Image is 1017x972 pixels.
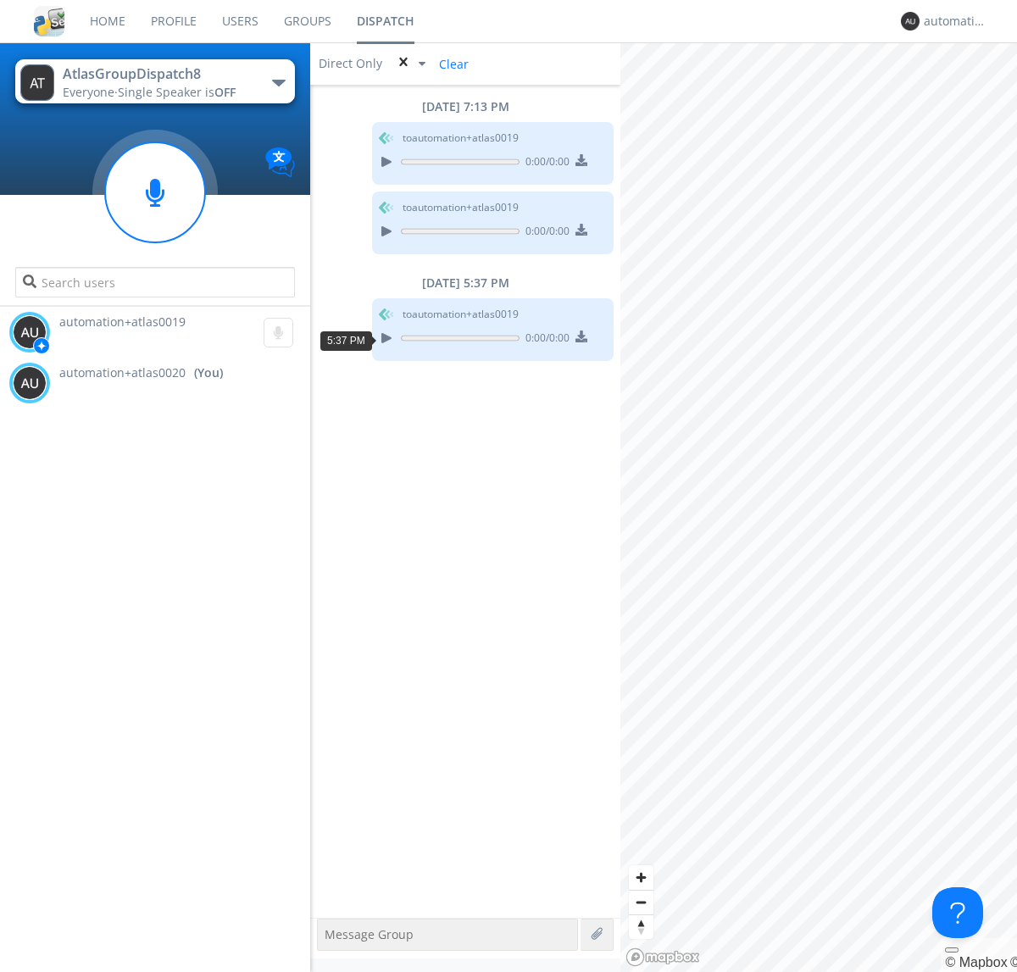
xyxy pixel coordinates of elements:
div: (You) [194,364,223,381]
button: Zoom in [629,865,653,890]
a: Mapbox logo [625,947,700,967]
img: 373638.png [901,12,920,31]
span: OFF [214,84,236,100]
img: 373638.png [20,64,54,101]
span: 0:00 / 0:00 [520,154,570,173]
span: 0:00 / 0:00 [520,330,570,349]
span: automation+atlas0020 [59,364,186,381]
span: Reset bearing to north [629,915,653,939]
a: Mapbox [945,955,1007,969]
img: Translation enabled [265,147,295,177]
button: Toggle attribution [945,947,959,953]
img: download media button [575,330,587,342]
div: AtlasGroupDispatch8 [63,64,253,84]
div: Everyone · [63,84,253,101]
span: to automation+atlas0019 [403,131,519,146]
button: Zoom out [629,890,653,914]
div: [DATE] 5:37 PM [310,275,620,292]
iframe: Toggle Customer Support [932,887,983,938]
span: 0:00 / 0:00 [520,224,570,242]
div: Direct Only [319,55,386,72]
img: cddb5a64eb264b2086981ab96f4c1ba7 [34,6,64,36]
div: automation+atlas0020 [924,13,987,30]
button: Reset bearing to north [629,914,653,939]
img: download media button [575,154,587,166]
div: [DATE] 7:13 PM [310,98,620,115]
span: to automation+atlas0019 [403,200,519,215]
img: caret-down-sm.svg [419,62,425,66]
span: Clear [429,51,475,76]
span: 5:37 PM [327,335,365,347]
span: to automation+atlas0019 [403,307,519,322]
span: Single Speaker is [118,84,236,100]
input: Search users [15,267,294,297]
img: download media button [575,224,587,236]
img: 373638.png [13,315,47,349]
button: AtlasGroupDispatch8Everyone·Single Speaker isOFF [15,59,294,103]
img: 373638.png [13,366,47,400]
span: Zoom out [629,891,653,914]
span: automation+atlas0019 [59,314,186,330]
